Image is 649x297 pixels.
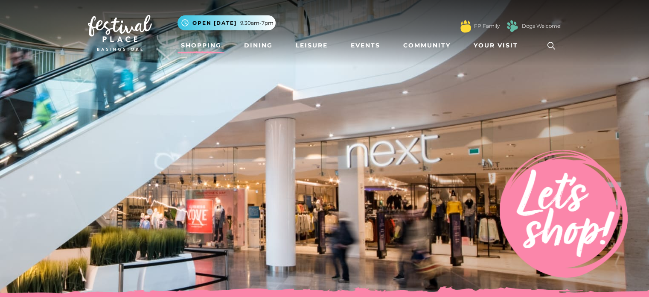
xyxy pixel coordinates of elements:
[178,15,276,30] button: Open [DATE] 9.30am-7pm
[88,15,152,51] img: Festival Place Logo
[240,19,274,27] span: 9.30am-7pm
[347,38,384,53] a: Events
[241,38,276,53] a: Dining
[400,38,454,53] a: Community
[292,38,331,53] a: Leisure
[470,38,526,53] a: Your Visit
[178,38,225,53] a: Shopping
[474,41,518,50] span: Your Visit
[522,22,562,30] a: Dogs Welcome!
[192,19,237,27] span: Open [DATE]
[474,22,500,30] a: FP Family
